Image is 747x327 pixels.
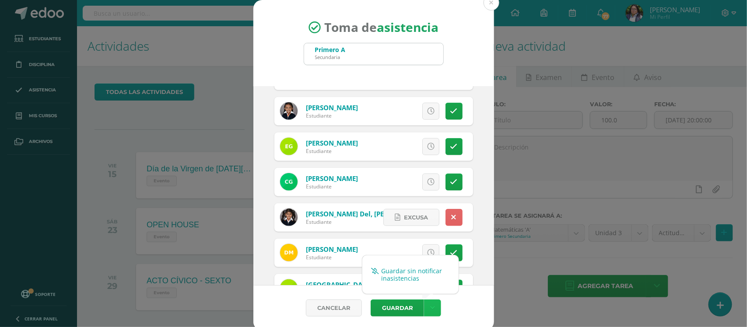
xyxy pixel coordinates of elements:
[404,209,428,226] span: Excusa
[306,218,411,226] div: Estudiante
[315,54,346,60] div: Secundaria
[306,174,358,183] a: [PERSON_NAME]
[280,279,298,297] img: 19b2646e0c859d9e3cf2967cd73b990e.png
[381,103,405,119] span: Excusa
[306,103,358,112] a: [PERSON_NAME]
[306,280,492,289] a: [GEOGRAPHIC_DATA][PERSON_NAME][GEOGRAPHIC_DATA]
[371,299,424,317] button: Guardar
[306,183,358,190] div: Estudiante
[324,19,438,36] span: Toma de
[306,299,362,317] a: Cancelar
[306,209,426,218] a: [PERSON_NAME] del, [PERSON_NAME]
[383,209,439,226] a: Excusa
[381,139,405,155] span: Excusa
[381,174,405,190] span: Excusa
[377,19,438,36] strong: asistencia
[381,245,405,261] span: Excusa
[362,264,459,285] a: Guardar sin notificar inasistencias
[280,102,298,120] img: 1d8823e6b1fc1f033a8d92f19ddf6798.png
[280,138,298,155] img: 9d70fd5f1e128a4f8a18b8d8bce7081a.png
[306,254,358,261] div: Estudiante
[315,45,346,54] div: Primero A
[280,173,298,191] img: 8b69ce1002e8552494698c3dd72d42d5.png
[306,245,358,254] a: [PERSON_NAME]
[280,244,298,261] img: d43ac16458847ce841c164954c8439ba.png
[280,209,298,226] img: 859ba48b4e8f7b3b777b7d5407983609.png
[306,147,358,155] div: Estudiante
[306,112,358,119] div: Estudiante
[304,43,443,65] input: Busca un grado o sección aquí...
[306,139,358,147] a: [PERSON_NAME]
